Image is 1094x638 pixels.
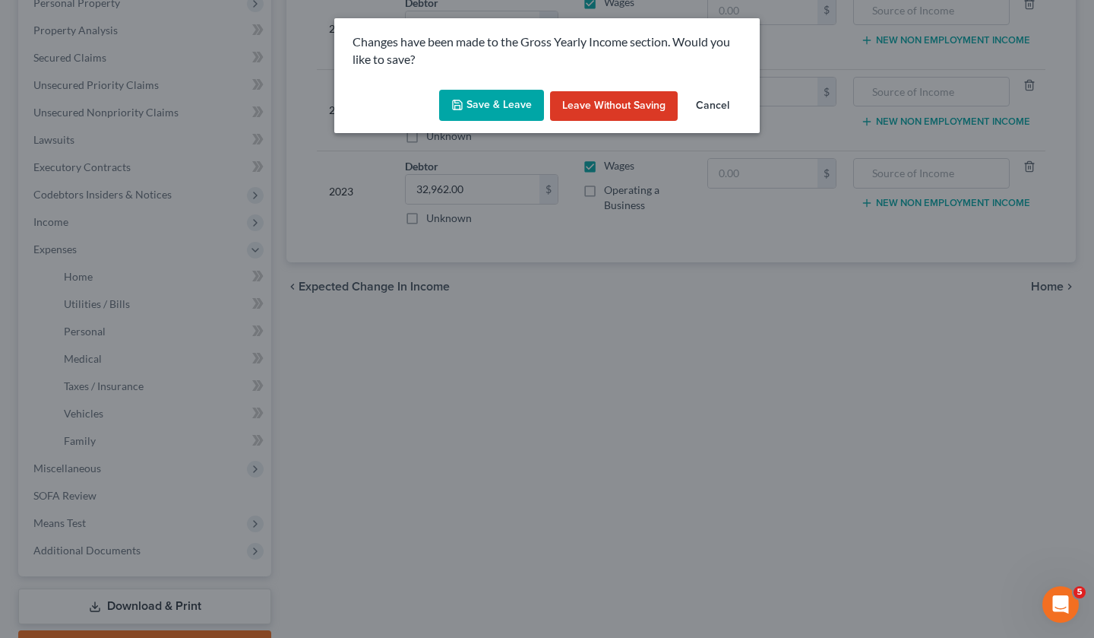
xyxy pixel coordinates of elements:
[1073,586,1086,598] span: 5
[684,91,741,122] button: Cancel
[550,91,678,122] button: Leave without Saving
[439,90,544,122] button: Save & Leave
[1042,586,1079,623] iframe: Intercom live chat
[353,33,741,68] p: Changes have been made to the Gross Yearly Income section. Would you like to save?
